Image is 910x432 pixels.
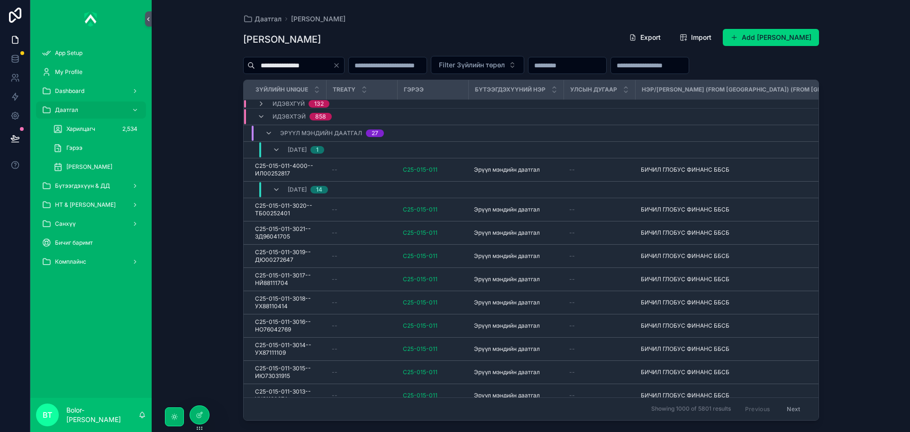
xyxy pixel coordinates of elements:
a: -- [332,392,391,399]
span: Улсын дугаар [570,86,617,93]
span: C25-015-011 [403,322,437,330]
a: C25-015-011 [403,252,463,260]
span: Зүйлийн unique [255,86,308,93]
span: -- [569,166,575,174]
span: Эрүүл мэндийн даатгал [474,166,540,174]
span: -- [332,166,337,174]
span: БИЧИЛ ГЛОБУС ФИНАНС ББСБ [641,368,729,376]
span: -- [332,322,337,330]
a: Даатгал [243,14,282,24]
span: Даатгал [255,14,282,24]
span: Идэвхгүй [273,100,305,108]
a: БИЧИЛ ГЛОБУС ФИНАНС ББСБ [641,392,886,399]
div: 1 [316,146,318,154]
span: -- [569,322,575,330]
button: Next [780,402,807,416]
a: [PERSON_NAME] [47,158,146,175]
a: C25-015-011 [403,229,437,237]
a: БИЧИЛ ГЛОБУС ФИНАНС ББСБ [641,368,886,376]
span: -- [569,252,575,260]
a: -- [332,345,391,353]
span: [PERSON_NAME] [66,163,112,171]
span: Эрүүл мэндийн даатгал [474,299,540,306]
span: БИЧИЛ ГЛОБУС ФИНАНС ББСБ [641,229,729,237]
a: Эрүүл мэндийн даатгал [474,392,558,399]
span: Эрүүл мэндийн даатгал [474,206,540,213]
p: Bolor-[PERSON_NAME] [66,405,138,424]
span: BT [43,409,52,421]
a: C25-015-011 [403,345,463,353]
a: -- [332,206,391,213]
a: -- [332,368,391,376]
span: Бичиг баримт [55,239,93,247]
span: Эрүүл мэндийн даатгал [474,229,540,237]
a: Эрүүл мэндийн даатгал [474,368,558,376]
span: Санхүү [55,220,76,228]
a: My Profile [36,64,146,81]
span: -- [569,299,575,306]
span: Эрүүл мэндийн даатгал [474,368,540,376]
a: Харилцагч2,534 [47,120,146,138]
a: -- [332,229,391,237]
a: C25-015-011 [403,345,437,353]
a: Эрүүл мэндийн даатгал [474,299,558,306]
a: -- [569,166,629,174]
a: C25-015-011 [403,206,463,213]
span: -- [569,392,575,399]
a: -- [569,206,629,213]
span: -- [569,229,575,237]
span: БИЧИЛ ГЛОБУС ФИНАНС ББСБ [641,392,729,399]
span: БИЧИЛ ГЛОБУС ФИНАНС ББСБ [641,322,729,330]
div: 132 [314,100,324,108]
span: C25-015-011 [403,276,437,283]
span: БИЧИЛ ГЛОБУС ФИНАНС ББСБ [641,206,729,213]
span: -- [332,206,337,213]
span: C25-015-011 [403,299,437,306]
a: C25-015-011 [403,322,463,330]
a: C25-015-011-3013--УУ91120274 [255,388,321,403]
h1: [PERSON_NAME] [243,33,321,46]
span: БИЧИЛ ГЛОБУС ФИНАНС ББСБ [641,252,729,260]
span: My Profile [55,68,82,76]
span: -- [332,392,337,399]
span: -- [332,345,337,353]
a: C25-015-011 [403,206,437,213]
a: Даатгал [36,101,146,119]
a: -- [569,392,629,399]
a: -- [569,229,629,237]
span: Treaty [333,86,355,93]
a: НТ & [PERSON_NAME] [36,196,146,213]
a: БИЧИЛ ГЛОБУС ФИНАНС ББСБ [641,252,886,260]
span: Гэрээ [66,144,82,152]
a: C25-015-011-4000--ИЛ00252817 [255,162,321,177]
a: App Setup [36,45,146,62]
a: Санхүү [36,215,146,232]
a: C25-015-011 [403,368,437,376]
span: Харилцагч [66,125,95,133]
button: Select Button [431,56,524,74]
span: БИЧИЛ ГЛОБУС ФИНАНС ББСБ [641,166,729,174]
a: C25-015-011 [403,276,463,283]
span: [DATE] [288,186,307,193]
span: C25-015-011-3018--УХ88110414 [255,295,321,310]
a: БИЧИЛ ГЛОБУС ФИНАНС ББСБ [641,206,886,213]
a: Бичиг баримт [36,234,146,251]
span: Эрүүл мэндийн даатгал [474,392,540,399]
button: Clear [333,62,344,69]
a: -- [332,276,391,283]
span: БИЧИЛ ГЛОБУС ФИНАНС ББСБ [641,345,729,353]
div: scrollable content [30,38,152,283]
a: C25-015-011-3021--ЗД96041705 [255,225,321,240]
span: C25-015-011-3020--ТБ00252401 [255,202,321,217]
span: Dashboard [55,87,84,95]
a: C25-015-011-3014--УХ87111109 [255,341,321,357]
a: C25-015-011-3019--ДЮ00272647 [255,248,321,264]
a: [PERSON_NAME] [291,14,346,24]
